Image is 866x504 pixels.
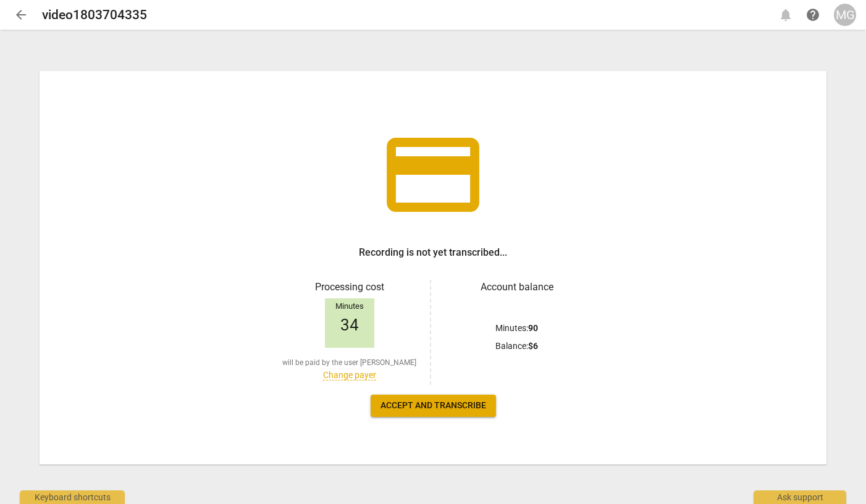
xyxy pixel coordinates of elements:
[325,302,374,311] div: Minutes
[834,4,856,26] button: MG
[495,322,538,335] p: Minutes :
[380,400,486,412] span: Accept and transcribe
[14,7,28,22] span: arrow_back
[805,7,820,22] span: help
[802,4,824,26] a: Help
[371,395,496,417] button: Accept and transcribe
[528,341,538,351] b: $ 6
[42,7,147,23] h2: video1803704335
[282,358,416,368] span: will be paid by the user [PERSON_NAME]
[446,280,587,295] h3: Account balance
[340,316,359,335] span: 34
[377,119,489,230] span: credit_card
[359,245,507,260] h3: Recording is not yet transcribed...
[323,370,376,380] a: Change payer
[279,280,420,295] h3: Processing cost
[495,340,538,353] p: Balance :
[528,323,538,333] b: 90
[20,490,125,504] div: Keyboard shortcuts
[754,490,846,504] div: Ask support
